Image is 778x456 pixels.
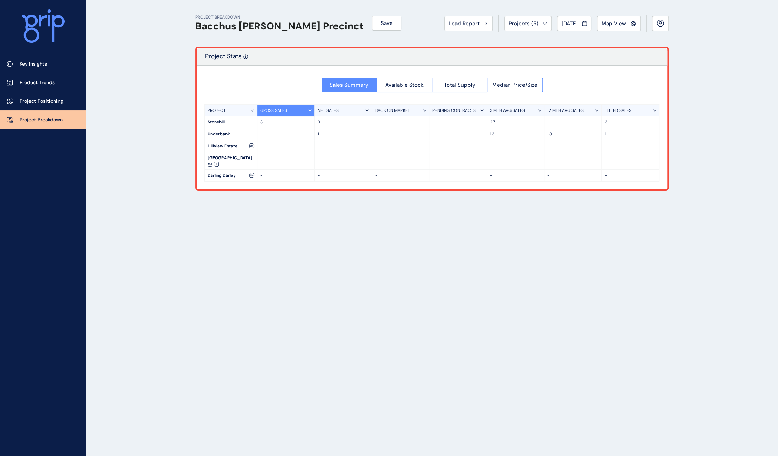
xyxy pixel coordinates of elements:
[604,158,656,164] p: -
[490,173,541,179] p: -
[444,81,475,88] span: Total Supply
[490,131,541,137] p: 1.3
[492,81,537,88] span: Median Price/Size
[195,20,364,32] h1: Bacchus [PERSON_NAME] Precinct
[330,81,368,88] span: Sales Summary
[205,52,242,65] p: Project Stats
[375,173,426,179] p: -
[205,152,257,169] div: [GEOGRAPHIC_DATA]
[20,61,47,68] p: Key Insights
[205,140,257,152] div: Hillview Estate
[562,20,578,27] span: [DATE]
[322,78,377,92] button: Sales Summary
[260,119,312,125] p: 3
[432,78,487,92] button: Total Supply
[547,108,584,114] p: 12 MTH AVG SALES
[260,108,287,114] p: GROSS SALES
[260,173,312,179] p: -
[490,158,541,164] p: -
[432,158,484,164] p: -
[432,131,484,137] p: -
[449,20,480,27] span: Load Report
[318,108,339,114] p: NET SALES
[604,108,631,114] p: TITLED SALES
[375,108,410,114] p: BACK ON MARKET
[487,78,543,92] button: Median Price/Size
[432,173,484,179] p: 1
[205,116,257,128] div: Stonehill
[205,128,257,140] div: Underbank
[602,20,626,27] span: Map View
[318,143,369,149] p: -
[20,79,55,86] p: Product Trends
[375,158,426,164] p: -
[509,20,539,27] span: Projects ( 5 )
[547,131,599,137] p: 1.3
[504,16,552,31] button: Projects (5)
[547,173,599,179] p: -
[490,119,541,125] p: 2.7
[260,131,312,137] p: 1
[260,143,312,149] p: -
[377,78,432,92] button: Available Stock
[318,119,369,125] p: 3
[208,108,226,114] p: PROJECT
[381,20,393,27] span: Save
[490,108,525,114] p: 3 MTH AVG SALES
[318,131,369,137] p: 1
[604,119,656,125] p: 3
[604,131,656,137] p: 1
[195,14,364,20] p: PROJECT BREAKDOWN
[260,158,312,164] p: -
[20,116,63,123] p: Project Breakdown
[444,16,493,31] button: Load Report
[375,131,426,137] p: -
[205,170,257,181] div: Darling Darley
[20,98,63,105] p: Project Positioning
[604,143,656,149] p: -
[385,81,424,88] span: Available Stock
[375,119,426,125] p: -
[375,143,426,149] p: -
[318,158,369,164] p: -
[597,16,641,31] button: Map View
[547,158,599,164] p: -
[318,173,369,179] p: -
[490,143,541,149] p: -
[432,108,476,114] p: PENDING CONTRACTS
[547,119,599,125] p: -
[432,119,484,125] p: -
[372,16,401,31] button: Save
[604,173,656,179] p: -
[557,16,591,31] button: [DATE]
[432,143,484,149] p: 1
[547,143,599,149] p: -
